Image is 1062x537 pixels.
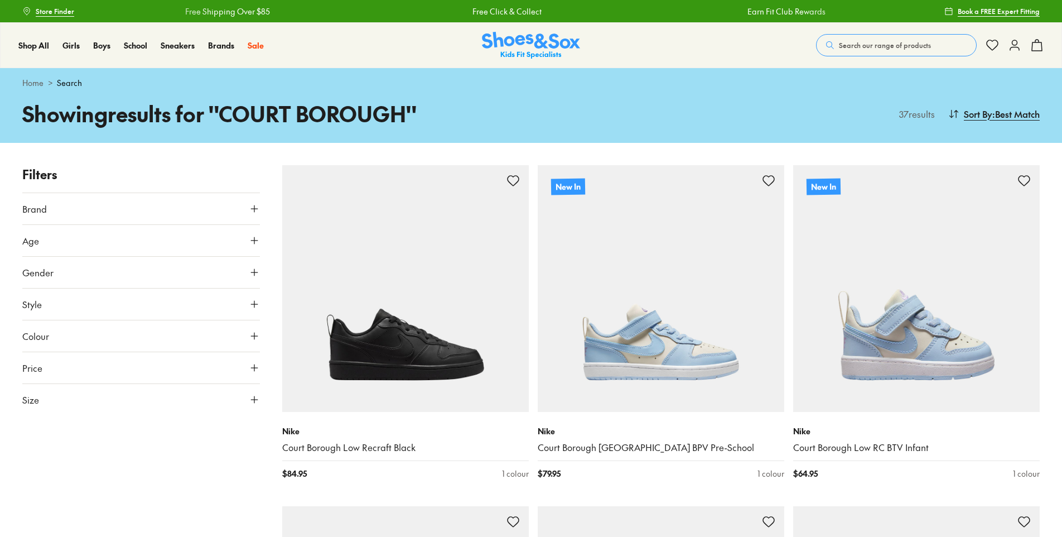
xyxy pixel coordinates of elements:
a: Brands [208,40,234,51]
a: Court Borough Low Recraft Black [282,442,529,454]
span: Style [22,298,42,311]
span: $ 84.95 [282,468,307,480]
button: Search our range of products [816,34,977,56]
button: Colour [22,320,260,352]
button: Brand [22,193,260,224]
span: Size [22,393,39,406]
a: Boys [93,40,110,51]
a: School [124,40,147,51]
button: Age [22,225,260,256]
div: > [22,77,1040,89]
div: 1 colour [1013,468,1040,480]
button: Gender [22,257,260,288]
span: Brand [22,202,47,215]
a: New In [793,165,1040,412]
p: 37 results [895,107,935,121]
span: : Best Match [992,107,1040,121]
p: New In [807,178,841,195]
p: New In [551,178,585,195]
span: Search our range of products [839,40,931,50]
a: Home [22,77,44,89]
a: Court Borough Low RC BTV Infant [793,442,1040,454]
a: Sneakers [161,40,195,51]
p: Nike [793,425,1040,437]
a: Shoes & Sox [482,32,580,59]
p: Nike [282,425,529,437]
a: Free Shipping Over $85 [185,6,269,17]
span: Book a FREE Expert Fitting [958,6,1040,16]
span: Gender [22,266,54,279]
a: Store Finder [22,1,74,21]
span: Search [57,77,82,89]
span: Store Finder [36,6,74,16]
a: New In [538,165,784,412]
div: 1 colour [757,468,784,480]
button: Size [22,384,260,415]
a: Shop All [18,40,49,51]
a: Sale [248,40,264,51]
h1: Showing results for " COURT BOROUGH " [22,98,531,130]
a: Book a FREE Expert Fitting [944,1,1040,21]
div: 1 colour [502,468,529,480]
span: $ 64.95 [793,468,818,480]
span: Colour [22,329,49,343]
a: Girls [62,40,80,51]
a: Earn Fit Club Rewards [747,6,826,17]
span: Price [22,361,42,375]
p: Nike [538,425,784,437]
span: $ 79.95 [538,468,561,480]
button: Sort By:Best Match [948,102,1040,126]
p: Filters [22,165,260,184]
span: Age [22,234,39,247]
button: Price [22,352,260,383]
a: Free Click & Collect [472,6,541,17]
img: SNS_Logo_Responsive.svg [482,32,580,59]
span: Sort By [964,107,992,121]
button: Style [22,289,260,320]
a: Court Borough [GEOGRAPHIC_DATA] BPV Pre-School [538,442,784,454]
